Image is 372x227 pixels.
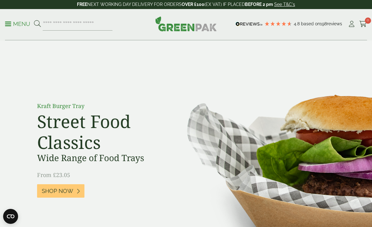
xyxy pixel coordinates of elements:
[294,21,301,26] span: 4.8
[182,2,204,7] strong: OVER £100
[37,153,177,163] h3: Wide Range of Food Trays
[301,21,320,26] span: Based on
[236,22,263,26] img: REVIEWS.io
[42,188,73,195] span: Shop Now
[365,17,371,24] span: 0
[155,16,217,31] img: GreenPak Supplies
[77,2,87,7] strong: FREE
[37,171,70,179] span: From £23.05
[37,102,177,110] p: Kraft Burger Tray
[5,20,30,28] p: Menu
[327,21,342,26] span: reviews
[5,20,30,27] a: Menu
[348,21,355,27] i: My Account
[359,19,367,29] a: 0
[3,209,18,224] button: Open CMP widget
[245,2,273,7] strong: BEFORE 2 pm
[264,21,292,27] div: 4.79 Stars
[37,111,177,153] h2: Street Food Classics
[359,21,367,27] i: Cart
[37,184,84,198] a: Shop Now
[274,2,295,7] a: See T&C's
[320,21,327,26] span: 198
